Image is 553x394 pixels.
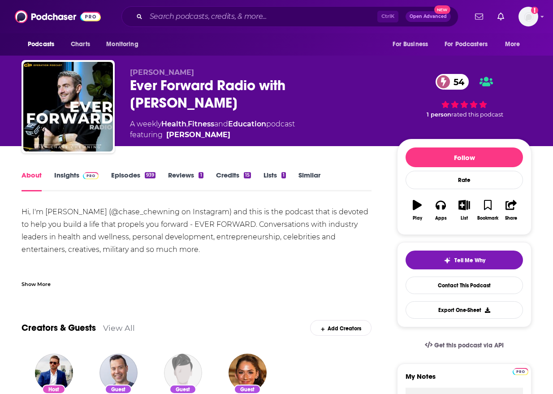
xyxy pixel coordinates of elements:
button: Show profile menu [518,7,538,26]
span: 1 person [427,111,451,118]
img: Podchaser - Follow, Share and Rate Podcasts [15,8,101,25]
span: Ctrl K [377,11,398,22]
div: Hi, I'm [PERSON_NAME] (@chase_chewning on Instagram) and this is the podcast that is devoted to h... [22,206,372,306]
span: rated this podcast [451,111,503,118]
button: Share [500,194,523,226]
span: and [214,120,228,128]
a: Episodes939 [111,171,156,191]
div: Guest [169,385,196,394]
span: For Podcasters [445,38,488,51]
span: For Business [393,38,428,51]
div: Host [42,385,65,394]
div: 939 [145,172,156,178]
a: About [22,171,42,191]
button: List [453,194,476,226]
a: View All [103,323,135,333]
img: Podchaser Pro [513,368,528,375]
a: Credits15 [216,171,251,191]
div: Play [413,216,422,221]
label: My Notes [406,372,523,388]
div: 54 1 personrated this podcast [397,68,531,124]
a: Charts [65,36,95,53]
button: Open AdvancedNew [406,11,451,22]
a: Show notifications dropdown [471,9,487,24]
img: Ever Forward Radio with Chase Chewning [23,62,113,152]
button: open menu [386,36,439,53]
a: Education [228,120,266,128]
img: User Profile [518,7,538,26]
span: Logged in as nicole.koremenos [518,7,538,26]
img: tell me why sparkle [444,257,451,264]
button: open menu [499,36,531,53]
button: open menu [100,36,150,53]
input: Search podcasts, credits, & more... [146,9,377,24]
span: Monitoring [106,38,138,51]
span: , [186,120,188,128]
button: Follow [406,147,523,167]
div: A weekly podcast [130,119,295,140]
div: 1 [281,172,286,178]
span: 54 [445,74,469,90]
a: Chase Chewning [166,130,230,140]
div: 1 [199,172,203,178]
img: Podchaser Pro [83,172,99,179]
div: Apps [435,216,447,221]
button: open menu [439,36,501,53]
div: 15 [244,172,251,178]
div: Rate [406,171,523,189]
a: Pro website [513,367,528,375]
div: Guest [234,385,261,394]
a: Similar [298,171,320,191]
span: Tell Me Why [454,257,485,264]
div: List [461,216,468,221]
span: Open Advanced [410,14,447,19]
span: Get this podcast via API [434,342,504,349]
a: 54 [436,74,469,90]
a: Contact This Podcast [406,277,523,294]
span: featuring [130,130,295,140]
button: open menu [22,36,66,53]
a: Creators & Guests [22,322,96,333]
a: Show notifications dropdown [494,9,508,24]
span: Charts [71,38,90,51]
div: Add Creators [310,320,372,336]
button: Play [406,194,429,226]
span: Podcasts [28,38,54,51]
button: tell me why sparkleTell Me Why [406,251,523,269]
img: Mike Farr [164,354,202,392]
span: New [434,5,450,14]
a: Reviews1 [168,171,203,191]
a: Health [161,120,186,128]
span: More [505,38,520,51]
a: Fitness [188,120,214,128]
button: Apps [429,194,452,226]
a: InsightsPodchaser Pro [54,171,99,191]
img: Karena Dawn [229,354,267,392]
button: Bookmark [476,194,499,226]
a: Get this podcast via API [418,334,511,356]
a: Lists1 [264,171,286,191]
svg: Add a profile image [531,7,538,14]
div: Share [505,216,517,221]
div: Guest [105,385,132,394]
div: Bookmark [477,216,498,221]
img: Chase Chewning [35,354,73,392]
span: [PERSON_NAME] [130,68,194,77]
div: Search podcasts, credits, & more... [121,6,458,27]
img: Jordan Harbinger [99,354,138,392]
button: Export One-Sheet [406,301,523,319]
